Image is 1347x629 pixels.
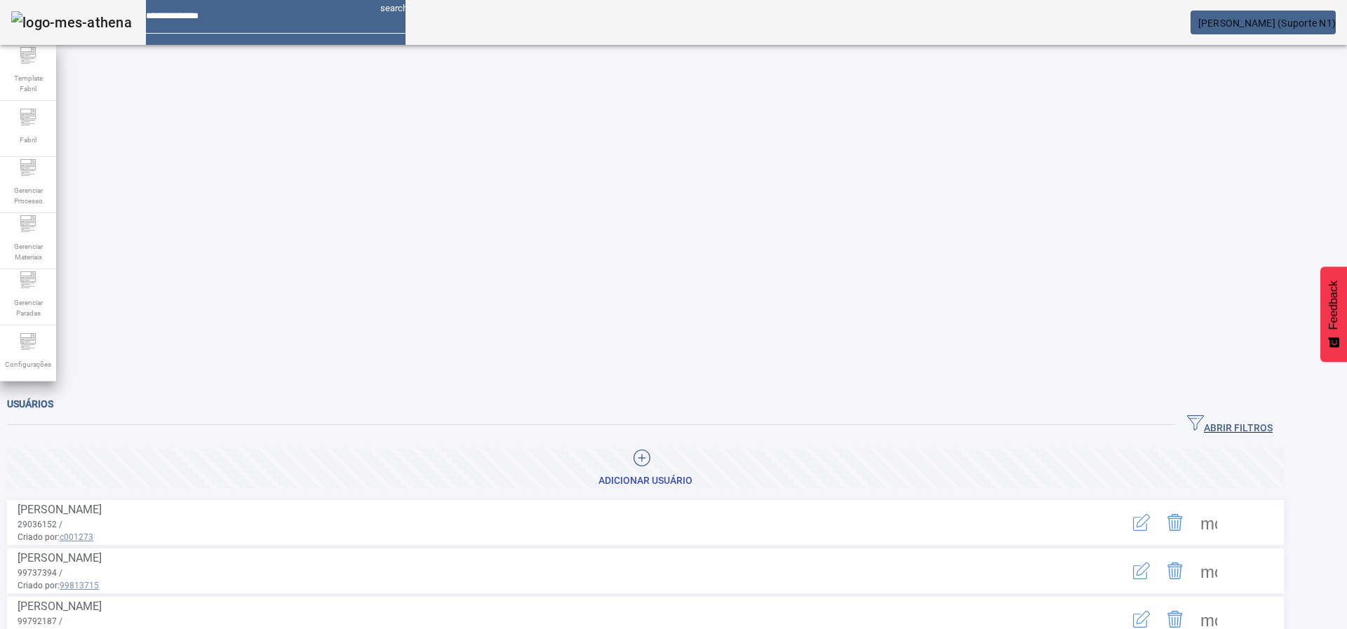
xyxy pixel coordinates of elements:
[7,237,49,266] span: Gerenciar Materiais
[1320,266,1347,362] button: Feedback - Mostrar pesquisa
[7,69,49,98] span: Template Fabril
[18,520,62,529] span: 29036152 /
[1192,554,1226,588] button: Mais
[7,448,1284,489] button: Adicionar Usuário
[18,503,102,516] span: [PERSON_NAME]
[18,531,1070,543] span: Criado por:
[1158,506,1192,539] button: Delete
[18,600,102,613] span: [PERSON_NAME]
[7,293,49,323] span: Gerenciar Paradas
[18,616,62,626] span: 99792187 /
[18,568,62,578] span: 99737394 /
[18,551,102,564] span: [PERSON_NAME]
[60,532,93,542] span: c001273
[1192,506,1226,539] button: Mais
[7,181,49,210] span: Gerenciar Processo
[7,398,53,410] span: Usuários
[1198,18,1336,29] span: [PERSON_NAME] (Suporte N1)
[1176,412,1284,438] button: ABRIR FILTROS
[15,130,41,149] span: Fabril
[11,11,132,34] img: logo-mes-athena
[1187,414,1273,435] span: ABRIR FILTROS
[598,474,692,488] div: Adicionar Usuário
[18,579,1070,592] span: Criado por:
[1,355,55,374] span: Configurações
[1158,554,1192,588] button: Delete
[1327,280,1340,330] span: Feedback
[60,581,99,590] span: 99813715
